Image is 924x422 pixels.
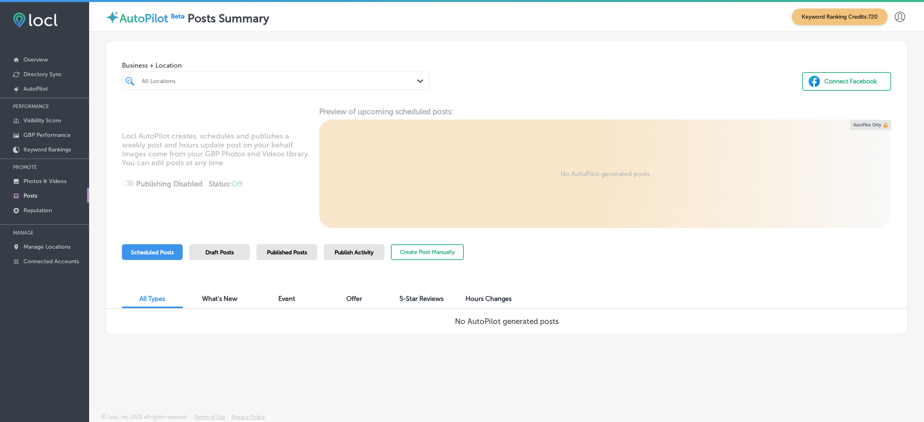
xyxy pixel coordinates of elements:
span: Published Posts [267,249,307,256]
div: All Locations [142,77,418,84]
img: autopilot-icon [105,10,120,24]
p: Posts [23,192,37,199]
p: GBP Performance [23,132,70,139]
span: 5-Star Reviews [399,295,444,303]
label: AutoPilot [120,12,168,25]
img: fda3e92497d09a02dc62c9cd864e3231.png [13,13,58,28]
p: Visibility Score [23,117,61,124]
span: Event [278,295,295,303]
div: Connect Facebook [824,75,877,87]
p: Overview [23,56,48,63]
span: Business + Location [122,62,430,69]
span: Keyword Ranking Credits: 720 [792,9,888,25]
span: What's New [202,295,237,303]
p: Photos & Videos [23,178,66,185]
span: Scheduled Posts [131,249,174,256]
span: Publish Activity [335,249,373,256]
button: Create Post Manually [391,244,464,260]
p: Connected Accounts [23,258,79,265]
span: Draft Posts [205,249,234,256]
p: Locl, Inc. 2025 all rights reserved. [108,414,188,420]
p: Keyword Rankings [23,146,71,153]
span: Offer [346,295,362,303]
button: Connect Facebook [802,72,891,91]
img: Beta [168,12,188,20]
p: AutoPilot [23,85,48,92]
label: Posts Summary [188,12,269,25]
p: Reputation [23,207,52,214]
span: All Types [139,295,165,303]
h3: No AutoPilot generated posts [455,317,559,326]
p: Manage Locations [23,243,70,250]
p: Directory Sync [23,71,62,78]
span: Hours Changes [465,295,512,303]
